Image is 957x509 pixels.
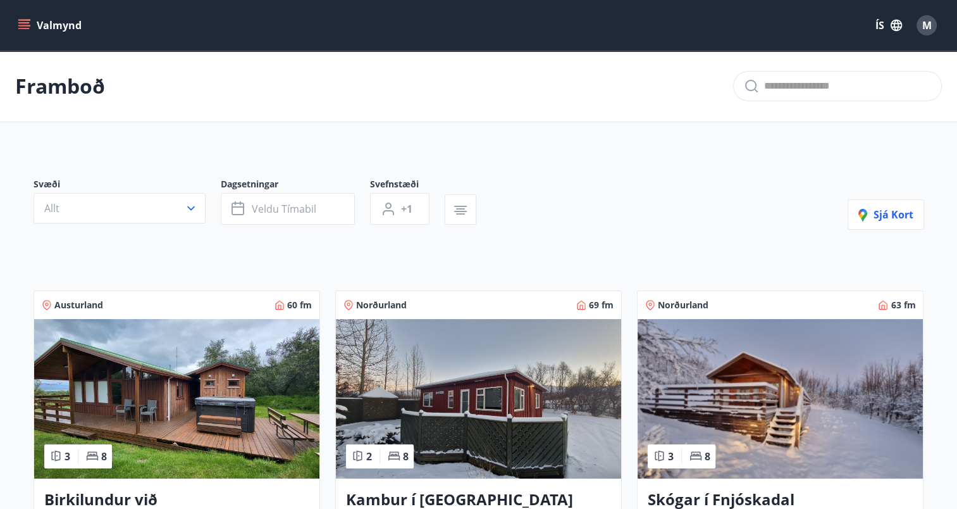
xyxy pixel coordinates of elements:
[848,199,924,230] button: Sjá kort
[252,202,316,216] span: Veldu tímabil
[858,208,913,222] span: Sjá kort
[101,449,107,463] span: 8
[15,72,105,100] p: Framboð
[370,193,429,225] button: +1
[34,319,319,479] img: Paella dish
[54,299,103,311] span: Austurland
[911,10,942,41] button: M
[336,319,621,479] img: Paella dish
[403,449,409,463] span: 8
[658,299,708,311] span: Norðurland
[868,14,909,37] button: ÍS
[638,319,923,479] img: Paella dish
[15,14,87,37] button: menu
[221,178,370,193] span: Dagsetningar
[366,449,372,463] span: 2
[922,18,932,32] span: M
[668,449,674,463] span: 3
[705,449,710,463] span: 8
[44,201,59,215] span: Allt
[287,299,312,311] span: 60 fm
[370,178,445,193] span: Svefnstæði
[589,299,614,311] span: 69 fm
[401,202,412,216] span: +1
[891,299,915,311] span: 63 fm
[65,449,70,463] span: 3
[34,193,206,223] button: Allt
[356,299,407,311] span: Norðurland
[34,178,221,193] span: Svæði
[221,193,355,225] button: Veldu tímabil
